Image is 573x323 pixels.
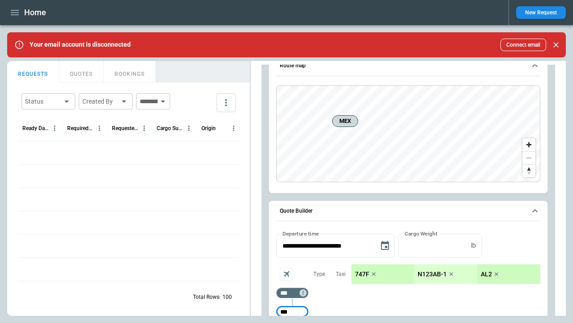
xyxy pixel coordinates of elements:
div: Cargo Summary [157,125,183,131]
p: Your email account is disconnected [30,41,131,48]
p: AL2 [481,271,492,278]
button: Zoom out [522,151,535,164]
button: Ready Date & Time (UTC+03:00) column menu [49,122,60,134]
button: Required Date & Time (UTC+03:00) column menu [94,122,105,134]
div: Too short [276,306,308,317]
p: N123AB-1 [418,271,447,278]
button: Origin column menu [228,122,239,134]
div: Too short [276,288,308,298]
div: Origin [201,125,216,131]
button: Requested Route column menu [138,122,150,134]
p: 747F [355,271,369,278]
h6: Quote Builder [280,208,312,214]
button: Reset bearing to north [522,164,535,177]
button: Zoom in [522,138,535,151]
p: Total Rows: [193,293,221,301]
div: Created By [82,97,118,106]
div: Route map [276,85,540,182]
div: dismiss [550,35,562,55]
div: Ready Date & Time (UTC+03:00) [22,125,49,131]
button: Quote Builder [276,201,540,222]
h1: Home [24,7,46,18]
p: Taxi [336,271,346,278]
canvas: Map [277,86,540,182]
button: New Request [516,6,566,19]
button: Close [550,39,562,51]
p: lb [471,242,476,249]
button: Route map [276,56,540,76]
div: Quote Builder [276,234,540,322]
button: BOOKINGS [104,61,156,83]
p: 100 [222,293,232,301]
label: Departure time [282,230,319,237]
button: QUOTES [59,61,104,83]
h6: Route map [280,63,306,69]
p: Type [313,271,325,278]
div: Requested Route [112,125,138,131]
div: Required Date & Time (UTC+03:00) [67,125,94,131]
button: more [217,93,235,112]
label: Cargo Weight [405,230,437,237]
button: Connect email [500,39,546,51]
span: MEX [336,117,354,126]
button: Cargo Summary column menu [183,122,195,134]
button: REQUESTS [7,61,59,83]
button: Choose date, selected date is Aug 20, 2025 [376,237,394,255]
span: Aircraft selection [280,267,293,281]
div: Status [25,97,61,106]
div: scrollable content [351,264,540,284]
